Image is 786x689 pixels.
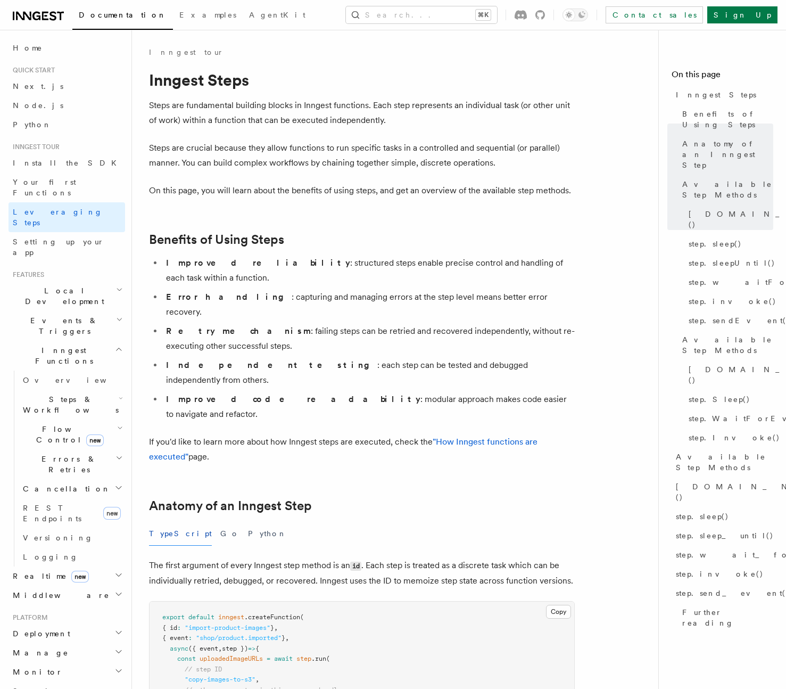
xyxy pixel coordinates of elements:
div: Inngest Functions [9,371,125,567]
span: step [296,655,311,662]
a: Documentation [72,3,173,30]
button: Deployment [9,624,125,643]
button: Realtimenew [9,567,125,586]
a: [DOMAIN_NAME]() [684,360,773,390]
span: Available Step Methods [676,452,773,473]
button: Manage [9,643,125,662]
span: Overview [23,376,133,384]
span: Examples [179,11,236,19]
span: Inngest Functions [9,345,115,366]
h1: Inngest Steps [149,70,575,89]
span: await [274,655,293,662]
span: Steps & Workflows [19,394,119,415]
p: The first argument of every Inngest step method is an . Each step is treated as a discrete task w... [149,558,575,588]
span: Features [9,270,44,279]
span: new [86,434,104,446]
a: step.send_event() [672,584,773,603]
a: Benefits of Using Steps [678,104,773,134]
a: Leveraging Steps [9,202,125,232]
span: , [218,645,222,652]
a: step.invoke() [672,564,773,584]
a: step.waitForEvent() [684,273,773,292]
a: Next.js [9,77,125,96]
span: Quick start [9,66,55,75]
a: Install the SDK [9,153,125,173]
span: step.sleep_until() [676,530,774,541]
button: Copy [546,605,571,619]
span: new [103,507,121,520]
button: Steps & Workflows [19,390,125,420]
a: step.sleep() [684,234,773,253]
a: Available Step Methods [678,330,773,360]
button: Cancellation [19,479,125,498]
a: [DOMAIN_NAME]() [684,204,773,234]
a: Setting up your app [9,232,125,262]
span: Platform [9,613,48,622]
a: Overview [19,371,125,390]
span: Inngest tour [9,143,60,151]
a: step.sleep() [672,507,773,526]
span: Monitor [9,667,63,677]
a: Logging [19,547,125,567]
span: "shop/product.imported" [196,634,282,642]
a: Available Step Methods [672,447,773,477]
span: new [71,571,89,583]
span: REST Endpoints [23,504,81,523]
a: Further reading [678,603,773,633]
a: step.Invoke() [684,428,773,447]
button: Monitor [9,662,125,682]
span: Cancellation [19,483,111,494]
span: step.sleep() [676,511,729,522]
span: Deployment [9,628,70,639]
a: Available Step Methods [678,175,773,204]
span: step.Invoke() [689,432,780,443]
strong: Error handling [166,292,292,302]
button: Middleware [9,586,125,605]
a: Home [9,38,125,58]
a: Benefits of Using Steps [149,232,284,247]
span: AgentKit [249,11,305,19]
span: step.Sleep() [689,394,750,405]
a: step.Sleep() [684,390,773,409]
p: On this page, you will learn about the benefits of using steps, and get an overview of the availa... [149,183,575,198]
span: Versioning [23,534,93,542]
kbd: ⌘K [476,10,491,20]
li: : modular approach makes code easier to navigate and refactor. [163,392,575,422]
h4: On this page [672,68,773,85]
span: Flow Control [19,424,117,445]
code: id [350,562,361,571]
span: Leveraging Steps [13,208,103,227]
p: Steps are crucial because they allow functions to run specific tasks in a controlled and sequenti... [149,141,575,170]
a: Anatomy of an Inngest Step [678,134,773,175]
strong: Retry mechanism [166,326,311,336]
span: Anatomy of an Inngest Step [682,138,773,170]
span: Setting up your app [13,237,104,257]
span: Node.js [13,101,63,110]
span: Manage [9,647,69,658]
span: { event [162,634,188,642]
li: : structured steps enable precise control and handling of each task within a function. [163,256,575,285]
button: Search...⌘K [346,6,497,23]
span: step.sleepUntil() [689,258,775,268]
a: step.sleep_until() [672,526,773,545]
li: : capturing and managing errors at the step level means better error recovery. [163,290,575,319]
span: Available Step Methods [682,334,773,356]
a: Examples [173,3,243,29]
span: export [162,613,185,621]
button: Events & Triggers [9,311,125,341]
span: Realtime [9,571,89,581]
span: Further reading [682,607,773,628]
span: Your first Functions [13,178,76,197]
span: step.sleep() [689,239,742,249]
button: Inngest Functions [9,341,125,371]
span: Local Development [9,285,116,307]
button: Local Development [9,281,125,311]
span: , [274,624,278,631]
a: Contact sales [606,6,703,23]
span: } [270,624,274,631]
span: Home [13,43,43,53]
a: Node.js [9,96,125,115]
button: Python [248,522,287,546]
span: .run [311,655,326,662]
a: Your first Functions [9,173,125,202]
